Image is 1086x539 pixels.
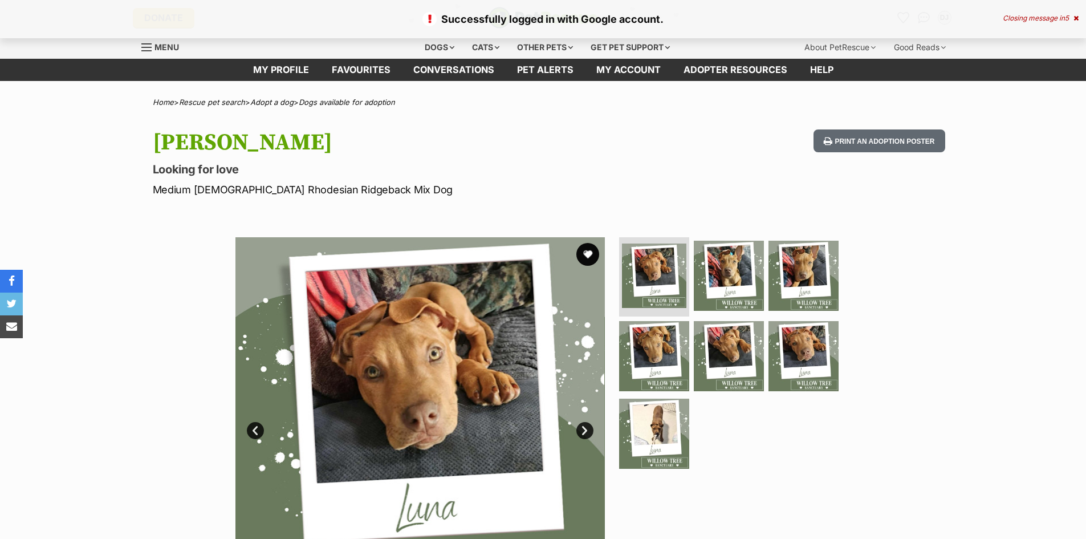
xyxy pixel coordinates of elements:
[814,129,945,153] button: Print an adoption poster
[320,59,402,81] a: Favourites
[153,161,635,177] p: Looking for love
[153,182,635,197] p: Medium [DEMOGRAPHIC_DATA] Rhodesian Ridgeback Mix Dog
[576,422,593,439] a: Next
[153,98,174,107] a: Home
[768,241,839,311] img: Photo of Luna
[622,244,686,308] img: Photo of Luna
[141,36,187,56] a: Menu
[417,36,462,59] div: Dogs
[464,36,507,59] div: Cats
[694,241,764,311] img: Photo of Luna
[694,321,764,391] img: Photo of Luna
[796,36,884,59] div: About PetRescue
[583,36,678,59] div: Get pet support
[124,98,962,107] div: > > >
[11,11,1075,27] p: Successfully logged in with Google account.
[242,59,320,81] a: My profile
[585,59,672,81] a: My account
[886,36,954,59] div: Good Reads
[672,59,799,81] a: Adopter resources
[768,321,839,391] img: Photo of Luna
[250,98,294,107] a: Adopt a dog
[576,243,599,266] button: favourite
[506,59,585,81] a: Pet alerts
[153,129,635,156] h1: [PERSON_NAME]
[619,321,689,391] img: Photo of Luna
[799,59,845,81] a: Help
[1065,14,1069,22] span: 5
[619,399,689,469] img: Photo of Luna
[509,36,581,59] div: Other pets
[154,42,179,52] span: Menu
[1003,14,1079,22] div: Closing message in
[402,59,506,81] a: conversations
[247,422,264,439] a: Prev
[299,98,395,107] a: Dogs available for adoption
[179,98,245,107] a: Rescue pet search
